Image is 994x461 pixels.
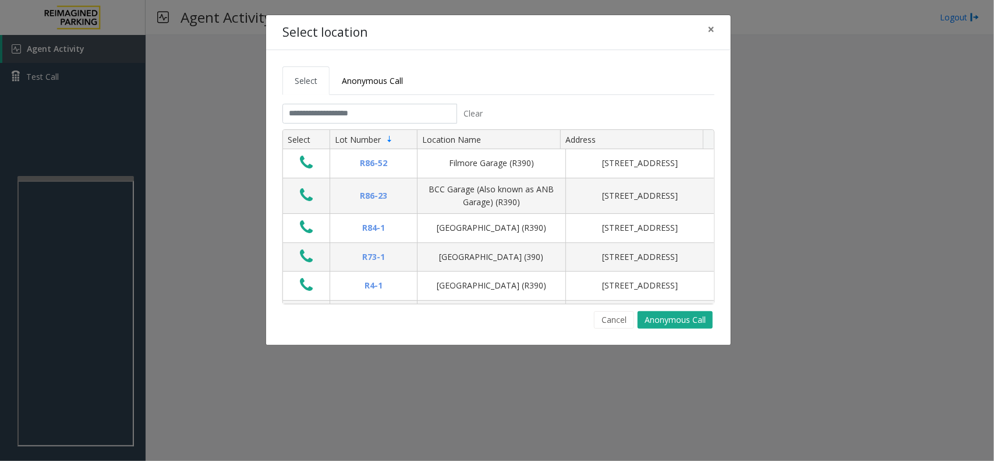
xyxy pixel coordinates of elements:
[337,279,410,292] div: R4-1
[422,134,481,145] span: Location Name
[699,15,723,44] button: Close
[708,21,714,37] span: ×
[337,189,410,202] div: R86-23
[573,251,707,263] div: [STREET_ADDRESS]
[425,183,558,209] div: BCC Garage (Also known as ANB Garage) (R390)
[425,157,558,170] div: Filmore Garage (R390)
[295,75,317,86] span: Select
[457,104,490,124] button: Clear
[337,251,410,263] div: R73-1
[283,130,714,304] div: Data table
[573,189,707,202] div: [STREET_ADDRESS]
[573,221,707,234] div: [STREET_ADDRESS]
[573,279,707,292] div: [STREET_ADDRESS]
[385,135,394,144] span: Sortable
[573,157,707,170] div: [STREET_ADDRESS]
[425,221,558,234] div: [GEOGRAPHIC_DATA] (R390)
[337,221,410,234] div: R84-1
[337,157,410,170] div: R86-52
[594,311,634,329] button: Cancel
[425,251,558,263] div: [GEOGRAPHIC_DATA] (390)
[638,311,713,329] button: Anonymous Call
[282,23,367,42] h4: Select location
[335,134,381,145] span: Lot Number
[283,130,330,150] th: Select
[342,75,403,86] span: Anonymous Call
[425,279,558,292] div: [GEOGRAPHIC_DATA] (R390)
[282,66,714,95] ul: Tabs
[565,134,596,145] span: Address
